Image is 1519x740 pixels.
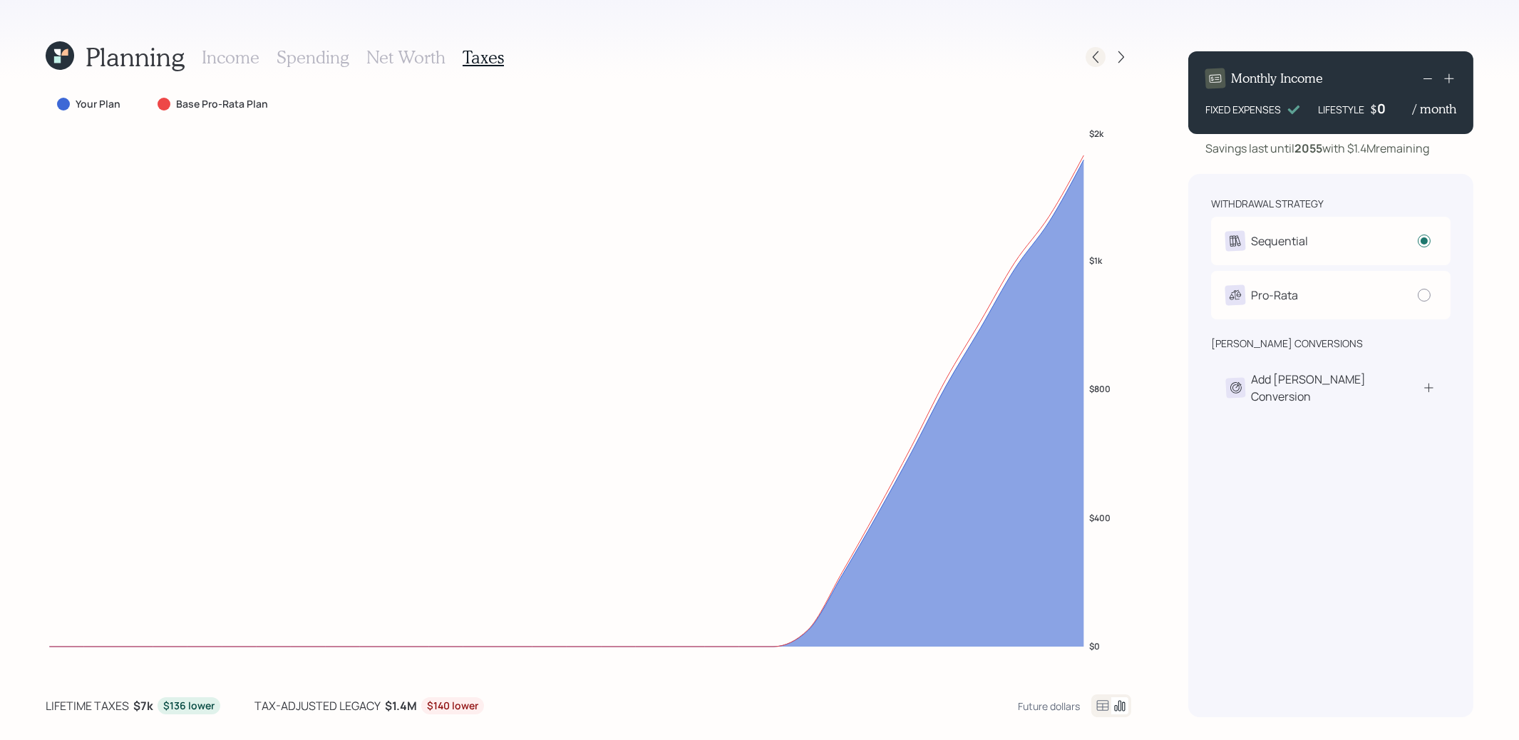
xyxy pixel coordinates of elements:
[1091,383,1112,395] tspan: $800
[1370,101,1377,117] h4: $
[1205,102,1281,117] div: FIXED EXPENSES
[46,697,129,714] div: lifetime taxes
[1205,140,1429,157] div: Savings last until with $1.4M remaining
[1231,71,1323,86] h4: Monthly Income
[427,699,478,713] div: $140 lower
[366,47,446,68] h3: Net Worth
[1251,232,1308,250] div: Sequential
[1413,101,1456,117] h4: / month
[163,699,215,713] div: $136 lower
[1251,371,1422,405] div: Add [PERSON_NAME] Conversion
[176,97,268,111] label: Base Pro-Rata Plan
[254,697,381,714] div: tax-adjusted legacy
[1091,641,1101,653] tspan: $0
[76,97,120,111] label: Your Plan
[202,47,259,68] h3: Income
[1251,287,1298,304] div: Pro-Rata
[1091,128,1106,140] tspan: $2k
[1294,140,1322,156] b: 2055
[1091,255,1104,267] tspan: $1k
[1318,102,1364,117] div: LIFESTYLE
[1018,699,1080,713] div: Future dollars
[277,47,349,68] h3: Spending
[86,41,185,72] h1: Planning
[133,698,153,714] b: $7k
[385,698,417,714] b: $1.4M
[1211,336,1363,351] div: [PERSON_NAME] conversions
[1377,100,1413,117] div: 0
[1091,512,1112,524] tspan: $400
[1211,197,1324,211] div: withdrawal strategy
[463,47,504,68] h3: Taxes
